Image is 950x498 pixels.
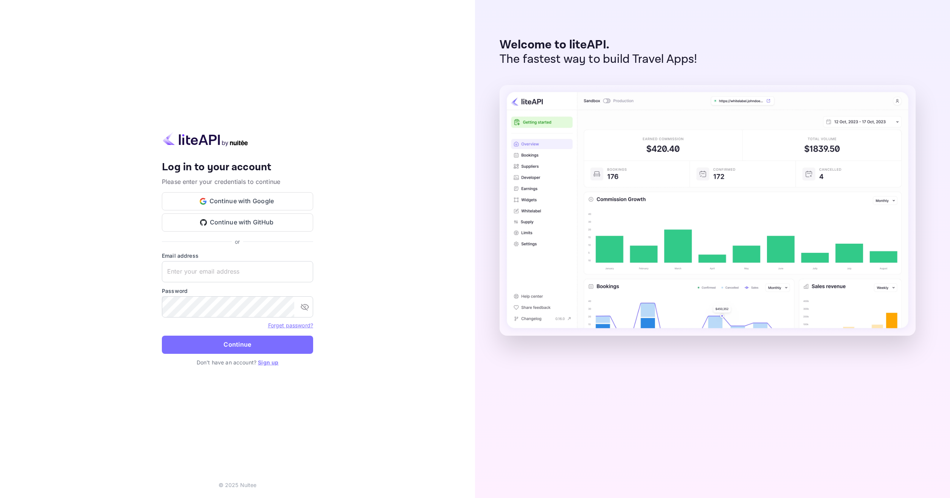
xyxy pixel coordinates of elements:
p: Don't have an account? [162,358,313,366]
h4: Log in to your account [162,161,313,174]
a: Forget password? [268,321,313,329]
p: Welcome to liteAPI. [500,38,697,52]
p: © 2025 Nuitee [219,481,257,489]
label: Password [162,287,313,295]
a: Forget password? [268,322,313,328]
p: The fastest way to build Travel Apps! [500,52,697,67]
p: Please enter your credentials to continue [162,177,313,186]
img: liteapi [162,132,249,146]
button: Continue with Google [162,192,313,210]
input: Enter your email address [162,261,313,282]
button: toggle password visibility [297,299,312,314]
a: Sign up [258,359,278,366]
label: Email address [162,252,313,260]
img: liteAPI Dashboard Preview [500,85,916,336]
button: Continue with GitHub [162,213,313,232]
button: Continue [162,336,313,354]
p: or [235,238,240,246]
